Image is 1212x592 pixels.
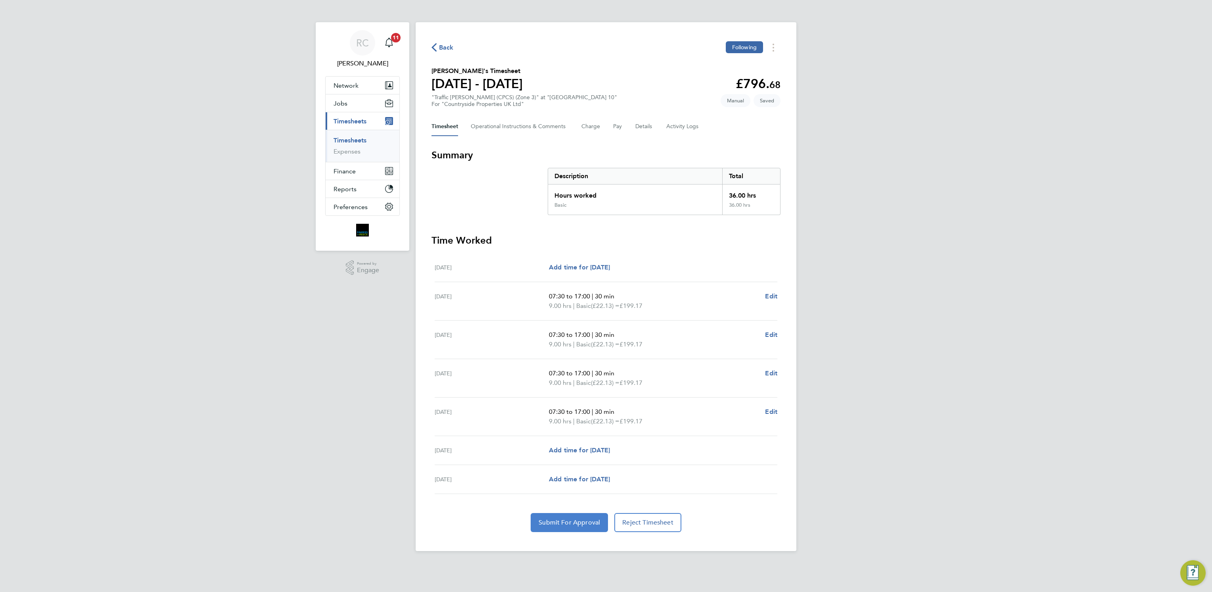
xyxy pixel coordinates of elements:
[435,369,549,388] div: [DATE]
[726,41,763,53] button: Following
[732,44,757,51] span: Following
[595,408,614,415] span: 30 min
[765,331,777,338] span: Edit
[471,117,569,136] button: Operational Instructions & Comments
[635,117,654,136] button: Details
[326,162,399,180] button: Finance
[326,112,399,130] button: Timesheets
[591,379,619,386] span: (£22.13) =
[554,202,566,208] div: Basic
[619,340,642,348] span: £199.17
[765,369,777,377] span: Edit
[431,149,781,532] section: Timesheet
[435,330,549,349] div: [DATE]
[765,330,777,340] a: Edit
[548,168,781,215] div: Summary
[326,77,399,94] button: Network
[435,292,549,311] div: [DATE]
[576,340,591,349] span: Basic
[549,408,590,415] span: 07:30 to 17:00
[316,22,409,251] nav: Main navigation
[622,519,673,527] span: Reject Timesheet
[431,42,454,52] button: Back
[592,408,593,415] span: |
[549,263,610,271] span: Add time for [DATE]
[549,417,571,425] span: 9.00 hrs
[391,33,401,42] span: 11
[595,292,614,300] span: 30 min
[549,292,590,300] span: 07:30 to 17:00
[595,331,614,338] span: 30 min
[431,149,781,161] h3: Summary
[431,117,458,136] button: Timesheet
[765,292,777,301] a: Edit
[573,379,575,386] span: |
[334,167,356,175] span: Finance
[381,30,397,56] a: 11
[766,41,781,54] button: Timesheets Menu
[549,475,610,484] a: Add time for [DATE]
[549,446,610,454] span: Add time for [DATE]
[576,417,591,426] span: Basic
[619,417,642,425] span: £199.17
[539,519,600,527] span: Submit For Approval
[765,369,777,378] a: Edit
[334,82,359,89] span: Network
[439,43,454,52] span: Back
[736,76,781,91] app-decimal: £796.
[334,185,357,193] span: Reports
[765,408,777,415] span: Edit
[573,417,575,425] span: |
[346,260,380,275] a: Powered byEngage
[326,130,399,162] div: Timesheets
[435,407,549,426] div: [DATE]
[765,292,777,300] span: Edit
[357,267,379,274] span: Engage
[722,168,780,184] div: Total
[431,94,617,108] div: "Traffic [PERSON_NAME] (CPCS) (Zone 3)" at "[GEOGRAPHIC_DATA] 10"
[549,446,610,455] a: Add time for [DATE]
[722,202,780,215] div: 36.00 hrs
[769,79,781,90] span: 68
[431,101,617,108] div: For "Countryside Properties UK Ltd"
[548,185,722,202] div: Hours worked
[435,263,549,272] div: [DATE]
[591,302,619,309] span: (£22.13) =
[581,117,600,136] button: Charge
[619,379,642,386] span: £199.17
[595,369,614,377] span: 30 min
[326,94,399,112] button: Jobs
[573,340,575,348] span: |
[334,100,347,107] span: Jobs
[325,59,400,68] span: Robyn Clarke
[573,302,575,309] span: |
[325,224,400,236] a: Go to home page
[549,379,571,386] span: 9.00 hrs
[549,369,590,377] span: 07:30 to 17:00
[531,513,608,532] button: Submit For Approval
[619,302,642,309] span: £199.17
[549,340,571,348] span: 9.00 hrs
[549,331,590,338] span: 07:30 to 17:00
[722,185,780,202] div: 36.00 hrs
[754,94,781,107] span: This timesheet is Saved.
[666,117,700,136] button: Activity Logs
[549,263,610,272] a: Add time for [DATE]
[356,224,369,236] img: bromak-logo-retina.png
[326,180,399,198] button: Reports
[356,38,369,48] span: RC
[721,94,750,107] span: This timesheet was manually created.
[591,417,619,425] span: (£22.13) =
[765,407,777,417] a: Edit
[431,76,523,92] h1: [DATE] - [DATE]
[357,260,379,267] span: Powered by
[435,446,549,455] div: [DATE]
[548,168,722,184] div: Description
[431,66,523,76] h2: [PERSON_NAME]'s Timesheet
[549,475,610,483] span: Add time for [DATE]
[431,234,781,247] h3: Time Worked
[592,292,593,300] span: |
[1180,560,1206,586] button: Engage Resource Center
[334,117,366,125] span: Timesheets
[549,302,571,309] span: 9.00 hrs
